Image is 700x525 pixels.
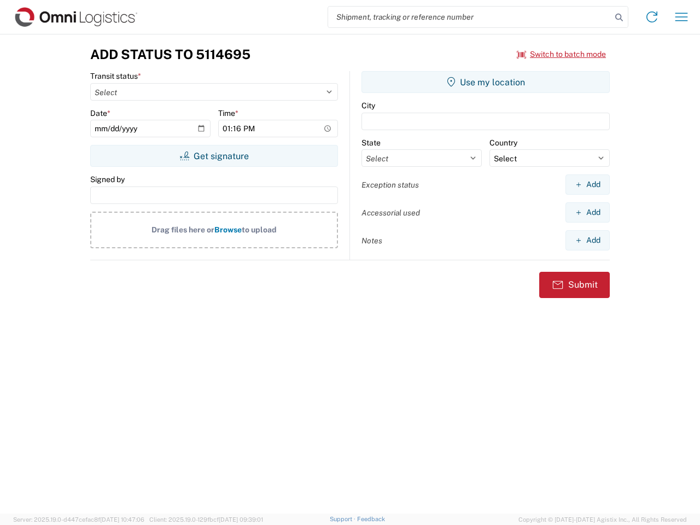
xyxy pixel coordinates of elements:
[330,516,357,522] a: Support
[90,71,141,81] label: Transit status
[517,45,606,63] button: Switch to batch mode
[565,230,610,250] button: Add
[361,208,420,218] label: Accessorial used
[13,516,144,523] span: Server: 2025.19.0-d447cefac8f
[90,174,125,184] label: Signed by
[214,225,242,234] span: Browse
[100,516,144,523] span: [DATE] 10:47:06
[489,138,517,148] label: Country
[361,71,610,93] button: Use my location
[361,138,381,148] label: State
[90,145,338,167] button: Get signature
[219,516,263,523] span: [DATE] 09:39:01
[149,516,263,523] span: Client: 2025.19.0-129fbcf
[361,180,419,190] label: Exception status
[361,101,375,110] label: City
[565,174,610,195] button: Add
[565,202,610,223] button: Add
[539,272,610,298] button: Submit
[361,236,382,246] label: Notes
[90,46,250,62] h3: Add Status to 5114695
[151,225,214,234] span: Drag files here or
[90,108,110,118] label: Date
[328,7,611,27] input: Shipment, tracking or reference number
[218,108,238,118] label: Time
[242,225,277,234] span: to upload
[518,515,687,524] span: Copyright © [DATE]-[DATE] Agistix Inc., All Rights Reserved
[357,516,385,522] a: Feedback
